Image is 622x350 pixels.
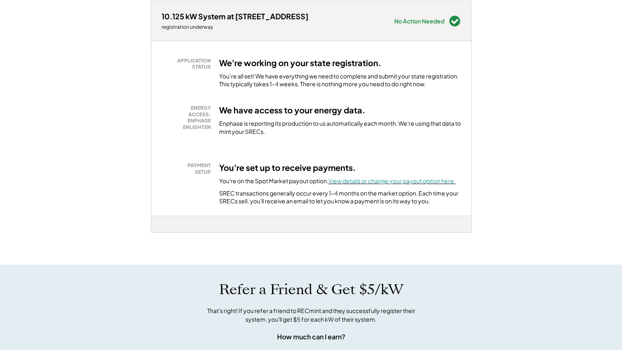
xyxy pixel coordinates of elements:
[277,332,345,342] div: How much can I earn?
[162,24,308,30] div: registration underway
[219,120,461,136] div: Enphase is reporting its production to us automatically each month. We're using that data to mint...
[394,18,444,24] div: No Action Needed
[219,177,456,185] div: You're on the Spot Market payout option.
[151,233,173,236] div: uohpl8qa - DC Solar
[162,12,308,21] div: 10.125 kW System at [STREET_ADDRESS]
[198,306,424,324] div: That's right! If you refer a friend to RECmint and they successfully register their system, you'l...
[328,177,456,184] a: View details or change your payout option here.
[219,105,365,115] h3: We have access to your energy data.
[219,189,461,205] div: SREC transactions generally occur every 1-4 months on the market option. Each time your SRECs sel...
[166,58,211,70] div: APPLICATION STATUS
[219,281,403,298] h1: Refer a Friend & Get $5/kW
[219,72,461,88] div: You’re all set! We have everything we need to complete and submit your state registration. This t...
[166,105,211,130] div: ENERGY ACCESS: ENPHASE ENLIGHTEN
[219,58,382,68] h3: We're working on your state registration.
[166,162,211,175] div: PAYMENT SETUP
[219,162,356,173] h3: You're set up to receive payments.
